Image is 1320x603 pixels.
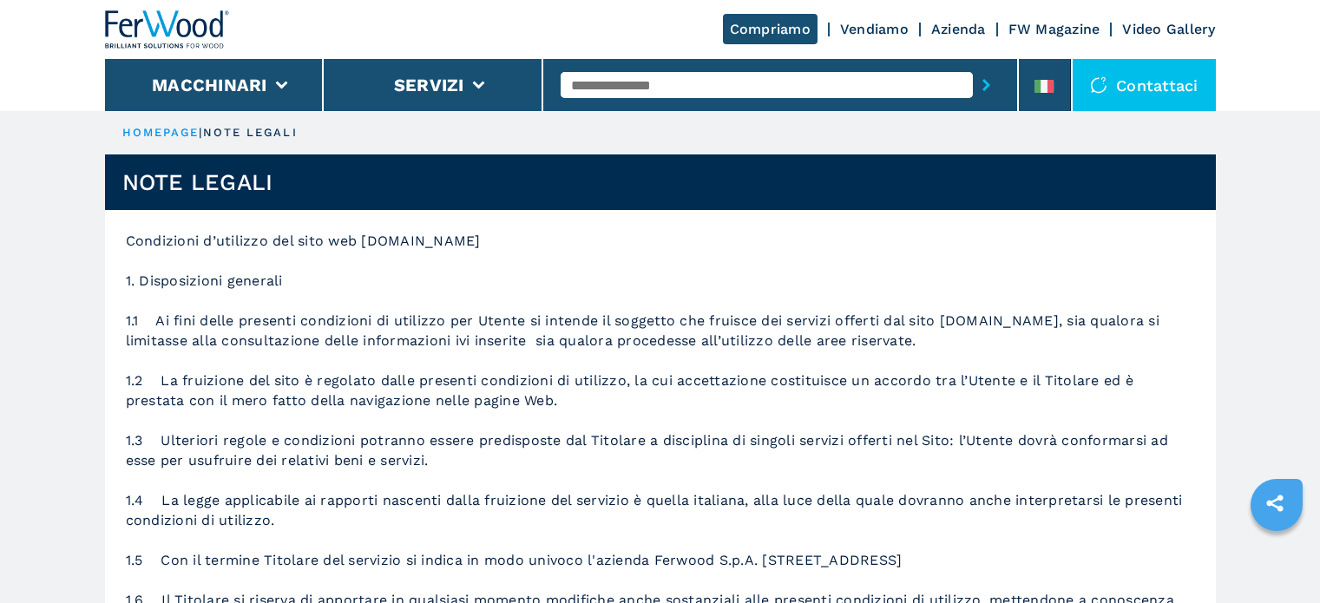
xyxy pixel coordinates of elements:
[122,126,200,139] a: HOMEPAGE
[122,168,273,196] h1: NOTE LEGALI
[1073,59,1216,111] div: Contattaci
[105,10,230,49] img: Ferwood
[203,125,298,141] p: note legali
[723,14,818,44] a: Compriamo
[1008,21,1100,37] a: FW Magazine
[931,21,986,37] a: Azienda
[1122,21,1215,37] a: Video Gallery
[840,21,909,37] a: Vendiamo
[394,75,464,95] button: Servizi
[1090,76,1107,94] img: Contattaci
[973,65,1000,105] button: submit-button
[1246,525,1307,590] iframe: Chat
[1253,482,1297,525] a: sharethis
[152,75,267,95] button: Macchinari
[199,126,202,139] span: |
